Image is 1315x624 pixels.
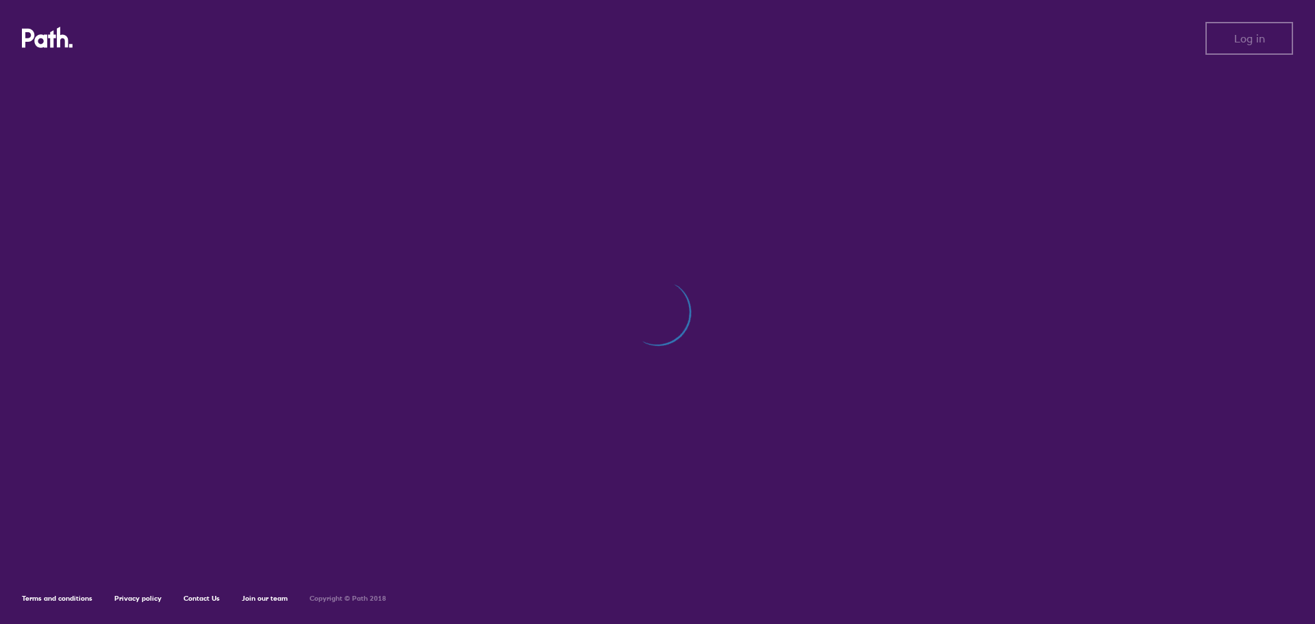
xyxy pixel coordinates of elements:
[1205,22,1293,55] button: Log in
[184,594,220,603] a: Contact Us
[1234,32,1265,45] span: Log in
[114,594,162,603] a: Privacy policy
[310,595,386,603] h6: Copyright © Path 2018
[22,594,92,603] a: Terms and conditions
[242,594,288,603] a: Join our team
